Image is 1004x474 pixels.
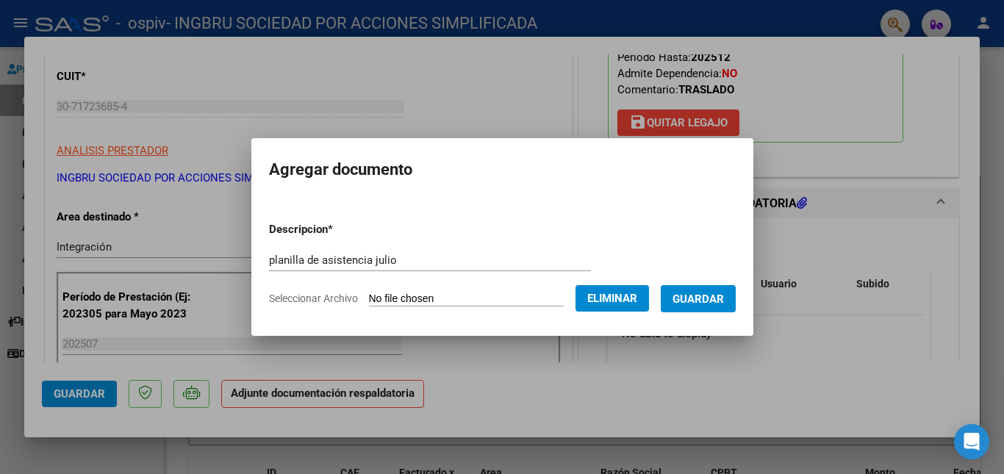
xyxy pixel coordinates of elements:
[575,285,649,312] button: Eliminar
[954,424,989,459] div: Open Intercom Messenger
[269,292,358,304] span: Seleccionar Archivo
[673,292,724,306] span: Guardar
[661,285,736,312] button: Guardar
[269,156,736,184] h2: Agregar documento
[269,221,409,238] p: Descripcion
[587,292,637,305] span: Eliminar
